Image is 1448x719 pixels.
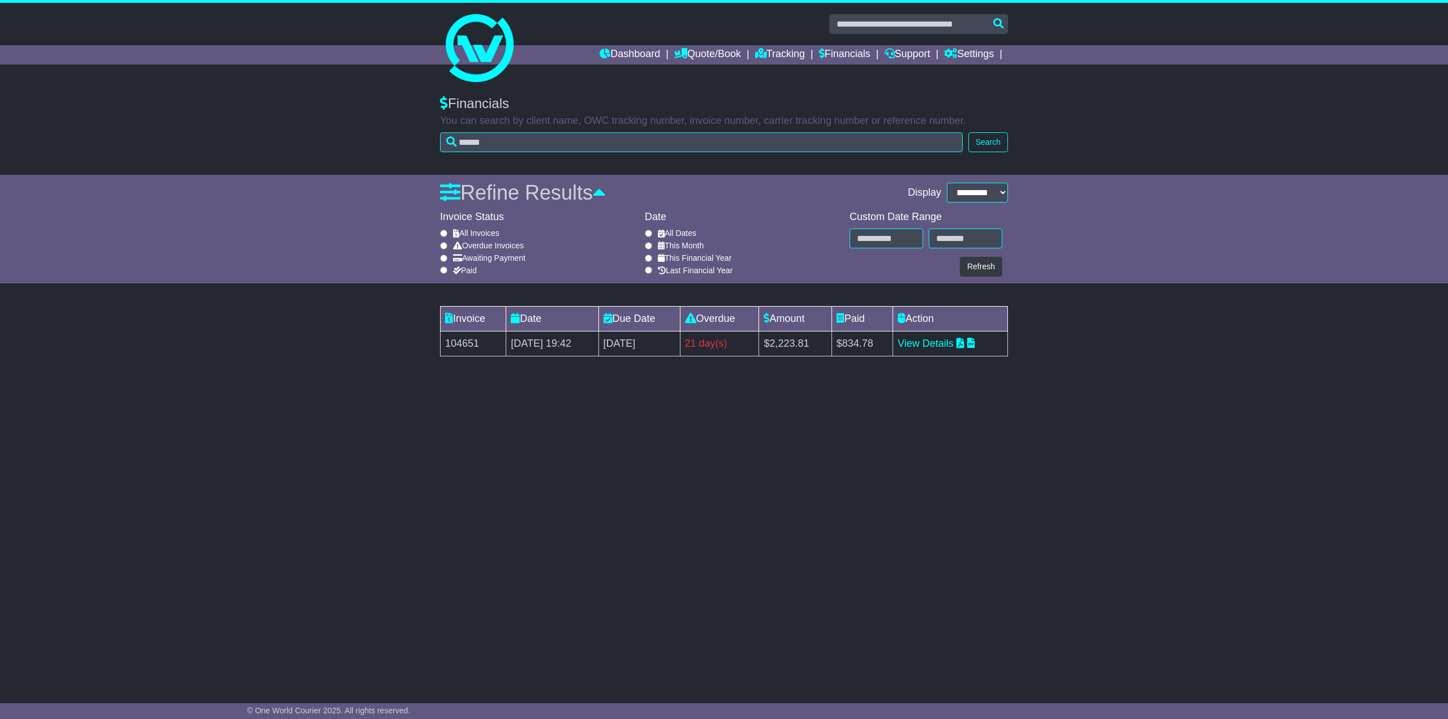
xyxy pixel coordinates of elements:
[658,241,704,251] label: This Month
[759,331,831,356] td: $2,223.81
[885,45,930,64] a: Support
[453,253,525,263] label: Awaiting Payment
[968,132,1008,152] button: Search
[440,181,606,204] a: Refine Results
[247,706,411,715] span: © One World Courier 2025. All rights reserved.
[960,257,1002,277] button: Refresh
[600,45,660,64] a: Dashboard
[685,336,755,351] div: 21 day(s)
[658,229,696,238] label: All Dates
[680,307,759,331] td: Overdue
[453,229,499,238] label: All Invoices
[674,45,741,64] a: Quote/Book
[944,45,994,64] a: Settings
[831,331,893,356] td: $834.78
[819,45,870,64] a: Financials
[440,96,1008,112] div: Financials
[598,307,680,331] td: Due Date
[831,307,893,331] td: Paid
[440,211,639,223] div: Invoice Status
[759,307,831,331] td: Amount
[658,253,731,263] label: This Financial Year
[755,45,805,64] a: Tracking
[506,331,598,356] td: [DATE] 19:42
[908,187,941,199] span: Display
[453,241,524,251] label: Overdue Invoices
[440,115,1008,127] p: You can search by client name, OWC tracking number, invoice number, carrier tracking number or re...
[598,331,680,356] td: [DATE]
[898,338,954,349] a: View Details
[645,211,844,223] div: Date
[453,266,477,275] label: Paid
[441,307,506,331] td: Invoice
[893,307,1007,331] td: Action
[506,307,598,331] td: Date
[441,331,506,356] td: 104651
[850,211,1002,223] div: Custom Date Range
[658,266,732,275] label: Last Financial Year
